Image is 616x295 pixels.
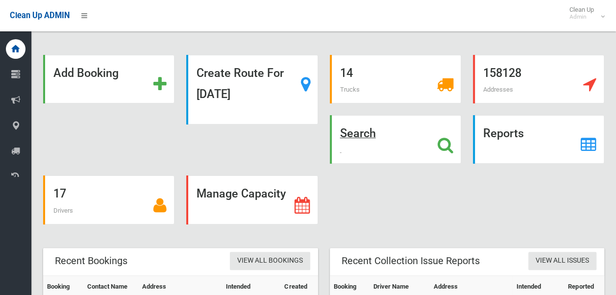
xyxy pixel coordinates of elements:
[43,251,139,270] header: Recent Bookings
[330,115,461,164] a: Search
[483,66,521,80] strong: 158128
[186,175,318,224] a: Manage Capacity
[528,252,596,270] a: View All Issues
[197,187,286,200] strong: Manage Capacity
[340,126,376,140] strong: Search
[483,126,524,140] strong: Reports
[483,86,513,93] span: Addresses
[53,66,119,80] strong: Add Booking
[340,66,353,80] strong: 14
[340,86,360,93] span: Trucks
[330,55,461,103] a: 14 Trucks
[10,11,70,20] span: Clean Up ADMIN
[53,187,66,200] strong: 17
[230,252,310,270] a: View All Bookings
[186,55,318,124] a: Create Route For [DATE]
[53,207,73,214] span: Drivers
[43,175,174,224] a: 17 Drivers
[43,55,174,103] a: Add Booking
[197,66,284,101] strong: Create Route For [DATE]
[330,251,492,270] header: Recent Collection Issue Reports
[569,13,594,21] small: Admin
[565,6,604,21] span: Clean Up
[473,115,604,164] a: Reports
[473,55,604,103] a: 158128 Addresses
